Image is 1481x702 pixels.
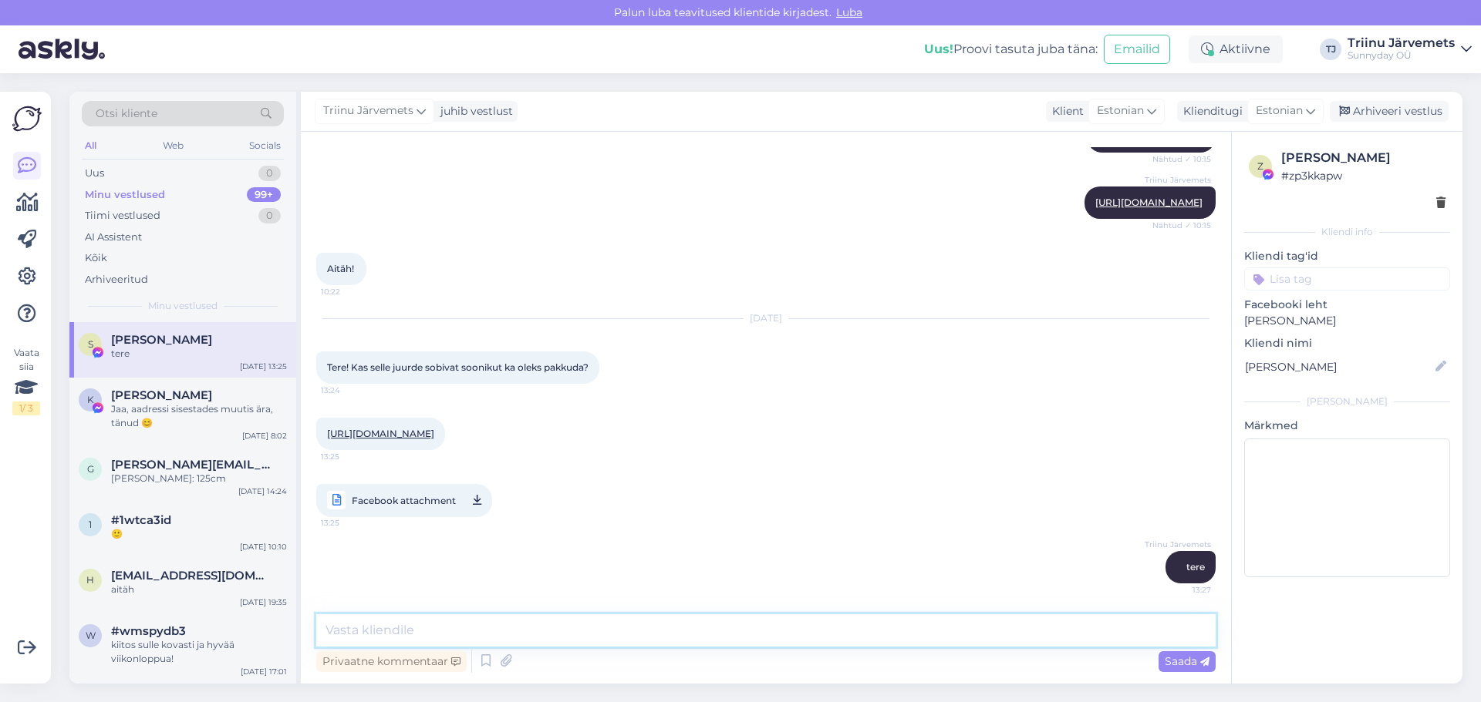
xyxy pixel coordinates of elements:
[258,166,281,181] div: 0
[87,394,94,405] span: K
[82,136,100,156] div: All
[1046,103,1084,119] div: Klient
[85,187,165,203] div: Minu vestlused
[96,106,157,122] span: Otsi kliente
[1152,153,1211,165] span: Nähtud ✓ 10:15
[321,385,379,396] span: 13:24
[1256,102,1303,119] span: Estonian
[1244,313,1450,329] p: [PERSON_NAME]
[111,458,272,472] span: greta.kalla@gmail.com
[160,136,187,156] div: Web
[1145,539,1211,550] span: Triinu Järvemets
[1348,37,1472,62] a: Triinu JärvemetsSunnyday OÜ
[85,250,107,266] div: Kõik
[1244,395,1450,408] div: [PERSON_NAME]
[238,485,287,497] div: [DATE] 14:24
[1177,103,1243,119] div: Klienditugi
[111,583,287,596] div: aitäh
[1145,174,1211,186] span: Triinu Järvemets
[111,472,287,485] div: [PERSON_NAME]: 125cm
[1281,149,1446,167] div: [PERSON_NAME]
[1244,297,1450,313] p: Facebooki leht
[89,519,92,530] span: 1
[241,666,287,677] div: [DATE] 17:01
[1348,49,1455,62] div: Sunnyday OÜ
[258,208,281,223] div: 0
[321,513,379,532] span: 13:25
[316,311,1216,325] div: [DATE]
[12,401,40,415] div: 1 / 3
[1244,225,1450,239] div: Kliendi info
[1186,561,1205,573] span: tere
[240,361,287,372] div: [DATE] 13:25
[321,286,379,297] span: 10:22
[321,451,379,462] span: 13:25
[323,102,413,119] span: Triinu Järvemets
[1320,39,1341,60] div: TJ
[1097,102,1144,119] span: Estonian
[1330,101,1449,122] div: Arhiveeri vestlus
[12,346,40,415] div: Vaata siia
[924,40,1098,59] div: Proovi tasuta juba täna:
[148,299,218,313] span: Minu vestlused
[1244,418,1450,434] p: Märkmed
[434,103,513,119] div: juhib vestlust
[1152,220,1211,231] span: Nähtud ✓ 10:15
[12,104,42,133] img: Askly Logo
[85,230,142,245] div: AI Assistent
[247,187,281,203] div: 99+
[1244,335,1450,351] p: Kliendi nimi
[1104,35,1170,64] button: Emailid
[111,569,272,583] span: heli.hanga@mail.ee
[327,361,589,373] span: Tere! Kas selle juurde sobivat soonikut ka oleks pakkuda?
[88,338,93,350] span: S
[832,5,867,19] span: Luba
[86,574,94,586] span: h
[327,428,434,439] a: [URL][DOMAIN_NAME]
[111,513,171,527] span: #1wtca3id
[240,596,287,608] div: [DATE] 19:35
[86,630,96,641] span: w
[111,402,287,430] div: Jaa, aadressi sisestades muutis ära, tänud 😊
[242,430,287,442] div: [DATE] 8:02
[111,638,287,666] div: kiitos sulle kovasti ja hyvää viikonloppua!
[316,484,492,517] a: Facebook attachment13:25
[87,463,94,475] span: g
[85,166,104,181] div: Uus
[316,651,467,672] div: Privaatne kommentaar
[1095,196,1203,208] a: [URL][DOMAIN_NAME]
[1153,584,1211,596] span: 13:27
[111,347,287,361] div: tere
[352,491,456,510] span: Facebook attachment
[85,208,160,223] div: Tiimi vestlused
[246,136,284,156] div: Socials
[1244,248,1450,264] p: Kliendi tag'id
[85,272,148,287] div: Arhiveeritud
[111,624,186,638] span: #wmspydb3
[1257,160,1263,172] span: z
[111,527,287,541] div: 🙂
[924,42,953,56] b: Uus!
[111,333,212,347] span: Sirel Rootsma
[1245,358,1432,375] input: Lisa nimi
[111,388,212,402] span: Karina Karelina
[1281,167,1446,184] div: # zp3kkapw
[327,263,354,274] span: Aitäh!
[1244,267,1450,291] input: Lisa tag
[1348,37,1455,49] div: Triinu Järvemets
[1189,35,1283,63] div: Aktiivne
[240,541,287,553] div: [DATE] 10:10
[1165,654,1209,668] span: Saada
